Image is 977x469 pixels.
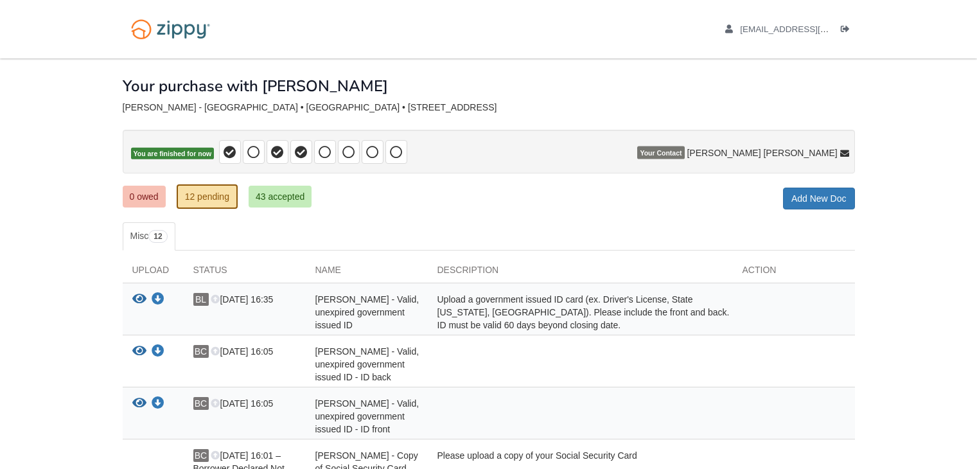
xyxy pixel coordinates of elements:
[306,263,428,283] div: Name
[193,345,209,358] span: BC
[211,398,273,409] span: [DATE] 16:05
[177,184,238,209] a: 12 pending
[123,263,184,283] div: Upload
[184,263,306,283] div: Status
[637,146,684,159] span: Your Contact
[132,345,146,358] button: View Breanna Creekmore - Valid, unexpired government issued ID - ID back
[123,186,166,208] a: 0 owed
[687,146,837,159] span: [PERSON_NAME] [PERSON_NAME]
[123,78,388,94] h1: Your purchase with [PERSON_NAME]
[193,449,209,462] span: BC
[783,188,855,209] a: Add New Doc
[211,294,273,305] span: [DATE] 16:35
[123,13,218,46] img: Logo
[428,293,733,332] div: Upload a government issued ID card (ex. Driver's License, State [US_STATE], [GEOGRAPHIC_DATA]). P...
[315,398,419,434] span: [PERSON_NAME] - Valid, unexpired government issued ID - ID front
[193,397,209,410] span: BC
[132,397,146,411] button: View Breanna Creekmore - Valid, unexpired government issued ID - ID front
[148,230,167,243] span: 12
[315,294,419,330] span: [PERSON_NAME] - Valid, unexpired government issued ID
[841,24,855,37] a: Log out
[152,399,164,409] a: Download Breanna Creekmore - Valid, unexpired government issued ID - ID front
[740,24,887,34] span: becreekmore@gmail.com
[249,186,312,208] a: 43 accepted
[132,293,146,306] button: View Bradley Lmep - Valid, unexpired government issued ID
[123,102,855,113] div: [PERSON_NAME] - [GEOGRAPHIC_DATA] • [GEOGRAPHIC_DATA] • [STREET_ADDRESS]
[123,222,175,251] a: Misc
[152,295,164,305] a: Download Bradley Lmep - Valid, unexpired government issued ID
[193,293,209,306] span: BL
[131,148,215,160] span: You are finished for now
[725,24,888,37] a: edit profile
[428,263,733,283] div: Description
[211,346,273,357] span: [DATE] 16:05
[733,263,855,283] div: Action
[152,347,164,357] a: Download Breanna Creekmore - Valid, unexpired government issued ID - ID back
[315,346,419,382] span: [PERSON_NAME] - Valid, unexpired government issued ID - ID back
